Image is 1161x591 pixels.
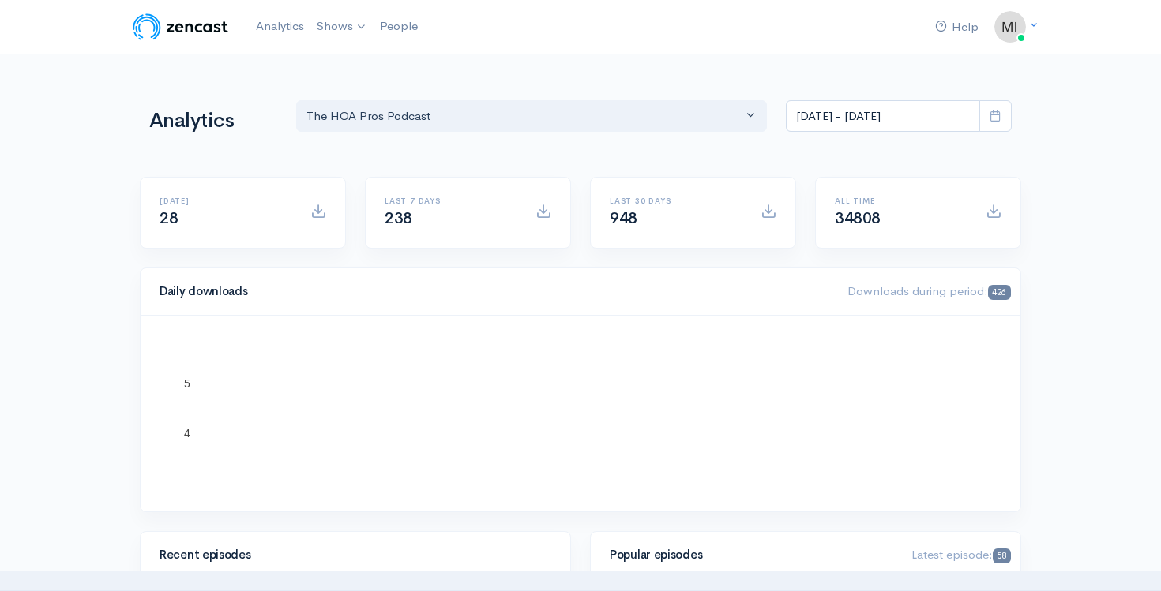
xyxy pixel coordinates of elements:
[160,335,1001,492] svg: A chart.
[160,548,542,562] h4: Recent episodes
[385,196,517,205] h6: Last 7 days
[149,110,277,133] h1: Analytics
[385,208,412,228] span: 238
[835,196,967,205] h6: All time
[130,11,231,43] img: ZenCast Logo
[610,196,742,205] h6: Last 30 days
[610,548,892,562] h4: Popular episodes
[929,10,985,44] a: Help
[988,285,1011,300] span: 426
[374,9,424,43] a: People
[610,208,637,228] span: 948
[296,100,767,133] button: The HOA Pros Podcast
[994,11,1026,43] img: ...
[184,427,190,440] text: 4
[306,107,742,125] div: The HOA Pros Podcast
[250,9,310,43] a: Analytics
[835,208,881,228] span: 34808
[786,100,980,133] input: analytics date range selector
[911,547,1011,562] span: Latest episode:
[160,208,178,228] span: 28
[847,283,1011,298] span: Downloads during period:
[160,285,828,298] h4: Daily downloads
[993,548,1011,563] span: 58
[310,9,374,44] a: Shows
[160,196,291,205] h6: [DATE]
[184,376,190,389] text: 5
